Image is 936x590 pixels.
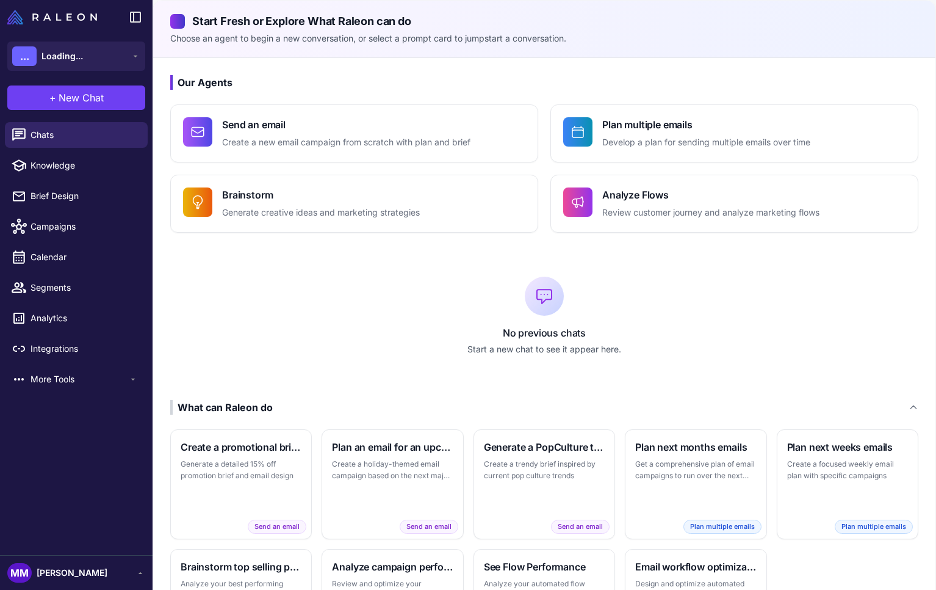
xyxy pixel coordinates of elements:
span: Segments [31,281,138,294]
div: MM [7,563,32,583]
span: Analytics [31,311,138,325]
a: Brief Design [5,183,148,209]
p: Develop a plan for sending multiple emails over time [602,136,810,150]
h3: Plan an email for an upcoming holiday [332,440,453,454]
h2: Start Fresh or Explore What Raleon can do [170,13,918,29]
h3: Generate a PopCulture themed brief [484,440,605,454]
button: +New Chat [7,86,145,110]
span: Send an email [400,520,458,534]
button: Generate a PopCulture themed briefCreate a trendy brief inspired by current pop culture trendsSen... [473,429,615,539]
button: Analyze FlowsReview customer journey and analyze marketing flows [550,175,918,233]
p: Create a trendy brief inspired by current pop culture trends [484,458,605,482]
span: [PERSON_NAME] [37,566,107,580]
h4: Analyze Flows [602,188,819,202]
span: Loading... [41,49,83,63]
p: Create a holiday-themed email campaign based on the next major holiday [332,458,453,482]
h3: Analyze campaign performance [332,559,453,574]
h4: Send an email [222,117,470,132]
img: Raleon Logo [7,10,97,24]
button: Send an emailCreate a new email campaign from scratch with plan and brief [170,104,538,162]
h4: Plan multiple emails [602,117,810,132]
p: Start a new chat to see it appear here. [170,343,918,356]
p: Generate creative ideas and marketing strategies [222,206,420,220]
button: BrainstormGenerate creative ideas and marketing strategies [170,175,538,233]
span: Calendar [31,250,138,264]
div: ... [12,46,37,66]
a: Raleon Logo [7,10,102,24]
div: What can Raleon do [170,400,273,415]
h4: Brainstorm [222,188,420,202]
p: No previous chats [170,326,918,340]
h3: Plan next months emails [635,440,756,454]
h3: Brainstorm top selling products [181,559,301,574]
span: Plan multiple emails [835,520,913,534]
a: Campaigns [5,214,148,239]
h3: Our Agents [170,75,918,90]
span: Chats [31,128,138,142]
span: Campaigns [31,220,138,233]
h3: Email workflow optimization [635,559,756,574]
span: Plan multiple emails [683,520,761,534]
h3: See Flow Performance [484,559,605,574]
h3: Plan next weeks emails [787,440,908,454]
a: Chats [5,122,148,148]
span: Send an email [551,520,610,534]
span: More Tools [31,373,128,386]
p: Create a new email campaign from scratch with plan and brief [222,136,470,150]
p: Generate a detailed 15% off promotion brief and email design [181,458,301,482]
button: Plan next months emailsGet a comprehensive plan of email campaigns to run over the next monthPlan... [625,429,766,539]
span: Knowledge [31,159,138,172]
button: Plan an email for an upcoming holidayCreate a holiday-themed email campaign based on the next maj... [322,429,463,539]
span: Integrations [31,342,138,355]
span: New Chat [59,90,104,105]
span: Send an email [248,520,306,534]
p: Review customer journey and analyze marketing flows [602,206,819,220]
a: Knowledge [5,153,148,178]
a: Calendar [5,244,148,270]
a: Analytics [5,305,148,331]
button: Plan multiple emailsDevelop a plan for sending multiple emails over time [550,104,918,162]
p: Create a focused weekly email plan with specific campaigns [787,458,908,482]
button: Create a promotional brief and emailGenerate a detailed 15% off promotion brief and email designS... [170,429,312,539]
p: Get a comprehensive plan of email campaigns to run over the next month [635,458,756,482]
a: Segments [5,275,148,300]
button: ...Loading... [7,42,145,71]
h3: Create a promotional brief and email [181,440,301,454]
a: Integrations [5,336,148,362]
span: Brief Design [31,189,138,203]
p: Choose an agent to begin a new conversation, or select a prompt card to jumpstart a conversation. [170,32,918,45]
button: Plan next weeks emailsCreate a focused weekly email plan with specific campaignsPlan multiple emails [777,429,918,539]
span: + [49,90,56,105]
